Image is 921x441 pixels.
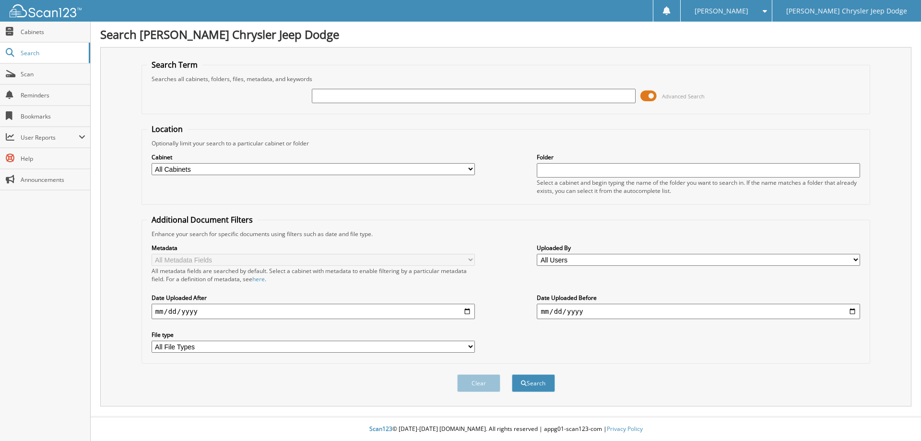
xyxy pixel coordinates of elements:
[512,374,555,392] button: Search
[152,153,475,161] label: Cabinet
[457,374,500,392] button: Clear
[147,75,865,83] div: Searches all cabinets, folders, files, metadata, and keywords
[369,425,392,433] span: Scan123
[21,28,85,36] span: Cabinets
[152,267,475,283] div: All metadata fields are searched by default. Select a cabinet with metadata to enable filtering b...
[10,4,82,17] img: scan123-logo-white.svg
[252,275,265,283] a: here
[21,112,85,120] span: Bookmarks
[147,215,258,225] legend: Additional Document Filters
[91,417,921,441] div: © [DATE]-[DATE] [DOMAIN_NAME]. All rights reserved | appg01-scan123-com |
[152,304,475,319] input: start
[147,230,865,238] div: Enhance your search for specific documents using filters such as date and file type.
[21,155,85,163] span: Help
[21,91,85,99] span: Reminders
[147,60,202,70] legend: Search Term
[21,176,85,184] span: Announcements
[21,70,85,78] span: Scan
[147,139,865,147] div: Optionally limit your search to a particular cabinet or folder
[695,8,748,14] span: [PERSON_NAME]
[537,153,860,161] label: Folder
[21,49,84,57] span: Search
[152,294,475,302] label: Date Uploaded After
[21,133,79,142] span: User Reports
[662,93,705,100] span: Advanced Search
[786,8,907,14] span: [PERSON_NAME] Chrysler Jeep Dodge
[100,26,911,42] h1: Search [PERSON_NAME] Chrysler Jeep Dodge
[607,425,643,433] a: Privacy Policy
[537,304,860,319] input: end
[537,294,860,302] label: Date Uploaded Before
[537,179,860,195] div: Select a cabinet and begin typing the name of the folder you want to search in. If the name match...
[537,244,860,252] label: Uploaded By
[147,124,188,134] legend: Location
[152,331,475,339] label: File type
[152,244,475,252] label: Metadata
